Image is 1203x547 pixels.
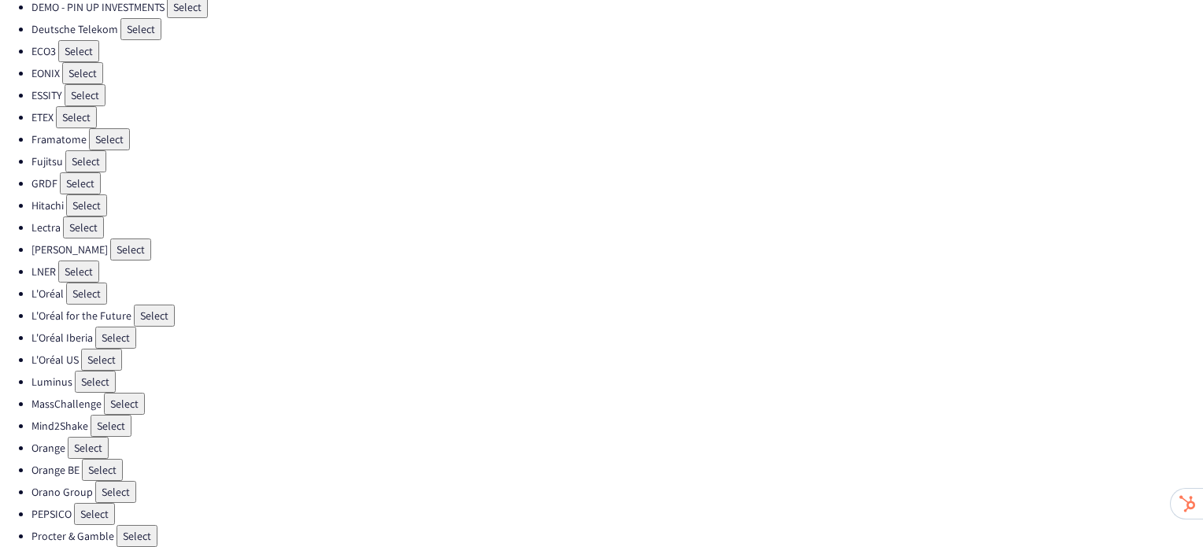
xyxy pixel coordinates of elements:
[95,327,136,349] button: Select
[31,150,1203,172] li: Fujitsu
[62,62,103,84] button: Select
[31,437,1203,459] li: Orange
[82,459,123,481] button: Select
[31,18,1203,40] li: Deutsche Telekom
[31,172,1203,194] li: GRDF
[89,128,130,150] button: Select
[104,393,145,415] button: Select
[58,40,99,62] button: Select
[65,84,105,106] button: Select
[31,106,1203,128] li: ETEX
[66,283,107,305] button: Select
[31,216,1203,238] li: Lectra
[31,327,1203,349] li: L'Oréal Iberia
[31,393,1203,415] li: MassChallenge
[31,415,1203,437] li: Mind2Shake
[31,238,1203,261] li: [PERSON_NAME]
[31,459,1203,481] li: Orange BE
[68,437,109,459] button: Select
[63,216,104,238] button: Select
[110,238,151,261] button: Select
[95,481,136,503] button: Select
[91,415,131,437] button: Select
[74,503,115,525] button: Select
[81,349,122,371] button: Select
[58,261,99,283] button: Select
[31,305,1203,327] li: L'Oréal for the Future
[31,128,1203,150] li: Framatome
[65,150,106,172] button: Select
[31,349,1203,371] li: L'Oréal US
[31,371,1203,393] li: Luminus
[31,481,1203,503] li: Orano Group
[66,194,107,216] button: Select
[31,261,1203,283] li: LNER
[1124,471,1203,547] iframe: Chat Widget
[31,283,1203,305] li: L'Oréal
[117,525,157,547] button: Select
[31,84,1203,106] li: ESSITY
[31,40,1203,62] li: ECO3
[75,371,116,393] button: Select
[31,62,1203,84] li: EONIX
[56,106,97,128] button: Select
[60,172,101,194] button: Select
[31,503,1203,525] li: PEPSICO
[120,18,161,40] button: Select
[134,305,175,327] button: Select
[31,525,1203,547] li: Procter & Gamble
[31,194,1203,216] li: Hitachi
